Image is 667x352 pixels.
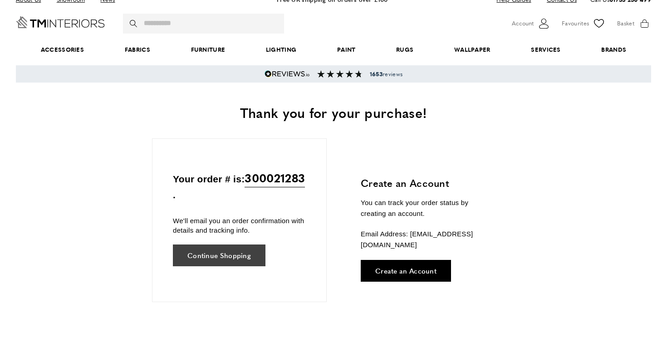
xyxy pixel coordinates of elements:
a: Brands [581,36,647,64]
img: Reviews section [317,70,363,78]
span: Favourites [562,19,589,28]
a: Create an Account [361,260,451,282]
a: Paint [317,36,376,64]
h3: Create an Account [361,176,495,190]
p: You can track your order status by creating an account. [361,197,495,219]
span: reviews [370,70,402,78]
span: Accessories [20,36,104,64]
a: Continue Shopping [173,244,265,266]
a: Go to Home page [16,16,105,28]
a: Rugs [376,36,434,64]
a: Furniture [171,36,245,64]
span: Thank you for your purchase! [240,103,427,122]
a: Favourites [562,17,606,30]
img: Reviews.io 5 stars [265,70,310,78]
p: Email Address: [EMAIL_ADDRESS][DOMAIN_NAME] [361,229,495,250]
button: Customer Account [512,17,550,30]
span: Continue Shopping [187,252,251,259]
button: Search [130,14,139,34]
span: Create an Account [375,267,436,274]
p: Your order # is: . [173,169,306,203]
a: Fabrics [104,36,171,64]
a: Services [511,36,581,64]
span: 300021283 [245,169,305,187]
a: Lighting [245,36,317,64]
strong: 1653 [370,70,383,78]
span: Account [512,19,534,28]
a: Wallpaper [434,36,510,64]
p: We'll email you an order confirmation with details and tracking info. [173,216,306,235]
